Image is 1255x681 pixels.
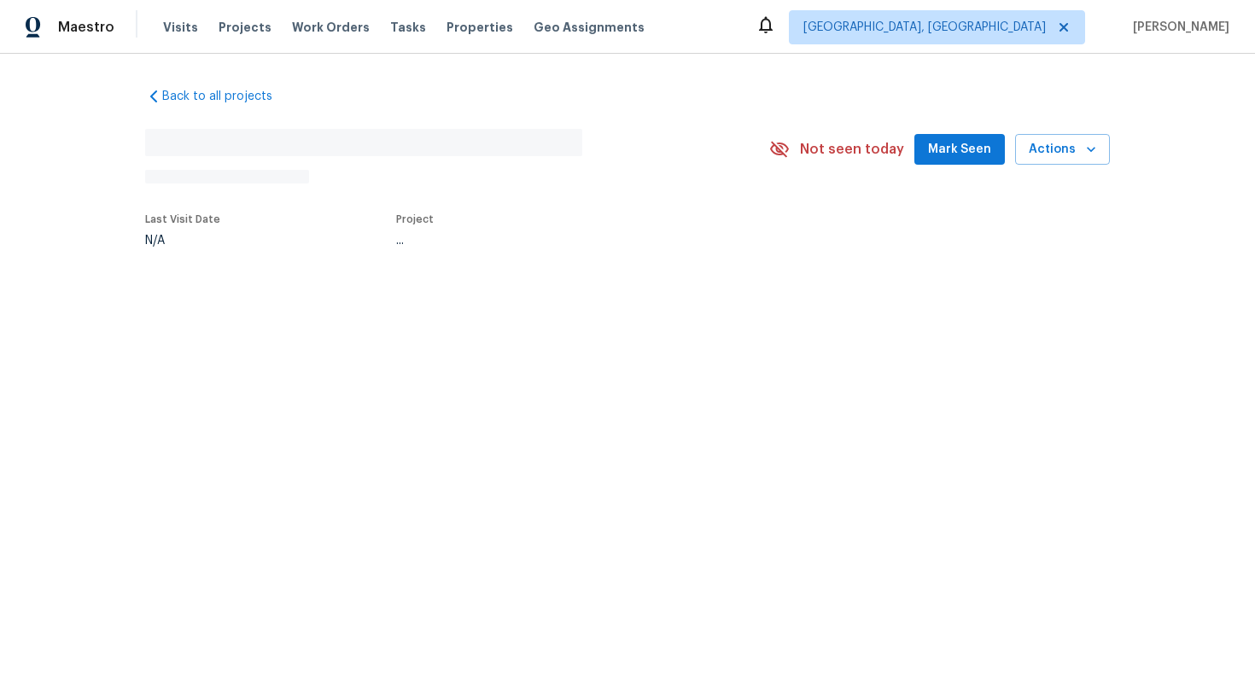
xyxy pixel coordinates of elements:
span: Geo Assignments [534,19,645,36]
span: Last Visit Date [145,214,220,224]
span: Work Orders [292,19,370,36]
span: Maestro [58,19,114,36]
span: [GEOGRAPHIC_DATA], [GEOGRAPHIC_DATA] [803,19,1046,36]
div: N/A [145,235,220,247]
span: Not seen today [800,141,904,158]
span: Tasks [390,21,426,33]
span: Actions [1029,139,1096,160]
a: Back to all projects [145,88,309,105]
button: Mark Seen [914,134,1005,166]
span: Mark Seen [928,139,991,160]
div: ... [396,235,724,247]
span: Project [396,214,434,224]
span: Properties [447,19,513,36]
span: [PERSON_NAME] [1126,19,1229,36]
span: Projects [219,19,271,36]
span: Visits [163,19,198,36]
button: Actions [1015,134,1110,166]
